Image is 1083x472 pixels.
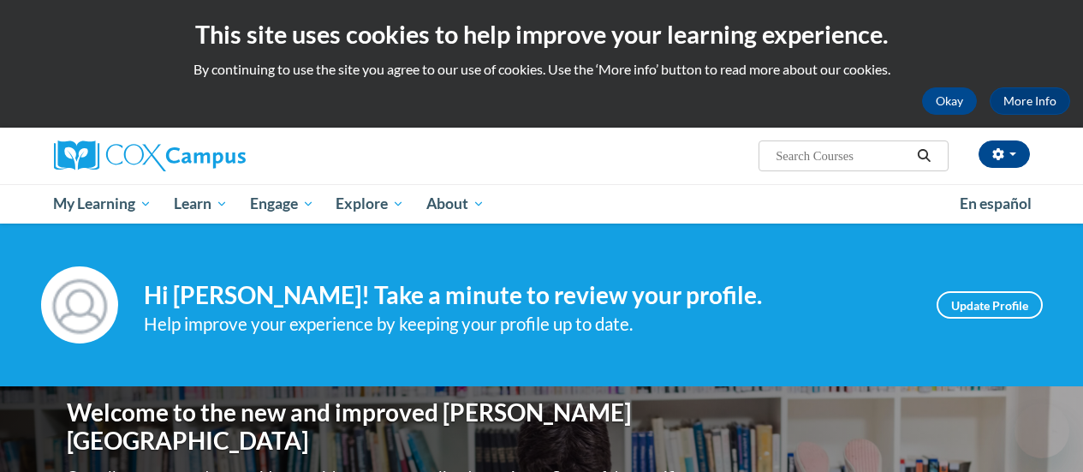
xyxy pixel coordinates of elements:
h1: Welcome to the new and improved [PERSON_NAME][GEOGRAPHIC_DATA] [67,398,687,456]
h2: This site uses cookies to help improve your learning experience. [13,17,1070,51]
a: Engage [239,184,325,224]
button: Account Settings [979,140,1030,168]
div: Main menu [41,184,1043,224]
div: Help improve your experience by keeping your profile up to date. [144,310,911,338]
button: Search [911,146,937,166]
span: Explore [336,194,404,214]
img: Profile Image [41,266,118,344]
a: En español [949,186,1043,222]
button: Okay [922,87,977,115]
span: Learn [174,194,228,214]
span: About [426,194,485,214]
iframe: Button to launch messaging window [1015,403,1069,458]
img: Cox Campus [54,140,246,171]
a: Cox Campus [54,140,362,171]
input: Search Courses [774,146,911,166]
a: Learn [163,184,239,224]
h4: Hi [PERSON_NAME]! Take a minute to review your profile. [144,281,911,310]
p: By continuing to use the site you agree to our use of cookies. Use the ‘More info’ button to read... [13,60,1070,79]
a: Update Profile [937,291,1043,319]
span: Engage [250,194,314,214]
a: Explore [324,184,415,224]
a: About [415,184,496,224]
span: En español [960,194,1032,212]
a: More Info [990,87,1070,115]
a: My Learning [43,184,164,224]
span: My Learning [53,194,152,214]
